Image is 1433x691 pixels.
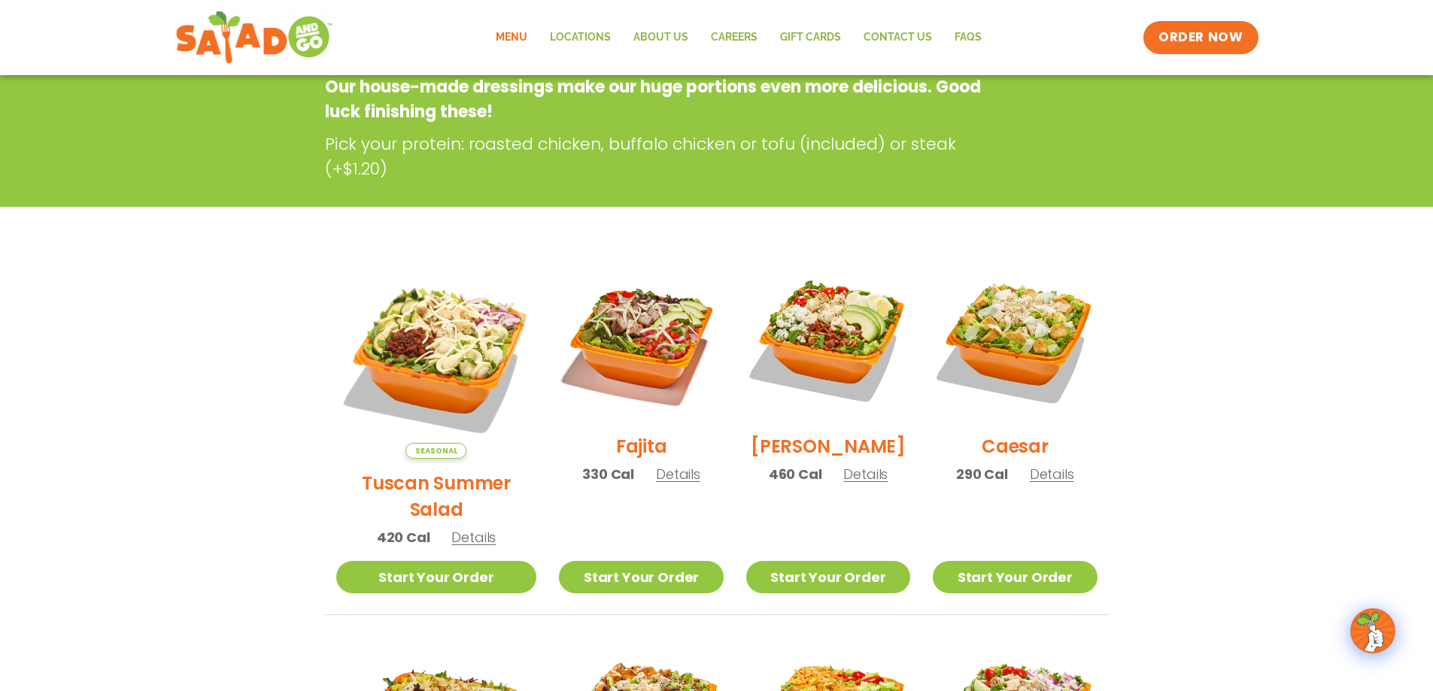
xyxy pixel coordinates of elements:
[559,561,723,593] a: Start Your Order
[656,465,700,483] span: Details
[336,561,537,593] a: Start Your Order
[956,464,1008,484] span: 290 Cal
[616,433,667,459] h2: Fajita
[1143,21,1258,54] a: ORDER NOW
[325,74,988,124] p: Our house-made dressings make our huge portions even more delicious. Good luck finishing these!
[539,20,622,55] a: Locations
[336,258,537,459] img: Product photo for Tuscan Summer Salad
[769,20,852,55] a: GIFT CARDS
[377,527,430,547] span: 420 Cal
[852,20,943,55] a: Contact Us
[325,132,994,181] p: Pick your protein: roasted chicken, buffalo chicken or tofu (included) or steak (+$1.20)
[622,20,700,55] a: About Us
[484,20,993,55] nav: Menu
[175,8,334,68] img: new-SAG-logo-768×292
[933,258,1097,422] img: Product photo for Caesar Salad
[484,20,539,55] a: Menu
[843,465,888,483] span: Details
[1030,465,1074,483] span: Details
[746,258,910,422] img: Product photo for Cobb Salad
[700,20,769,55] a: Careers
[769,464,822,484] span: 460 Cal
[451,528,496,547] span: Details
[933,561,1097,593] a: Start Your Order
[751,433,906,459] h2: [PERSON_NAME]
[559,258,723,422] img: Product photo for Fajita Salad
[943,20,993,55] a: FAQs
[405,443,466,459] span: Seasonal
[582,464,634,484] span: 330 Cal
[1158,29,1243,47] span: ORDER NOW
[746,561,910,593] a: Start Your Order
[336,470,537,523] h2: Tuscan Summer Salad
[982,433,1049,459] h2: Caesar
[1352,610,1394,652] img: wpChatIcon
